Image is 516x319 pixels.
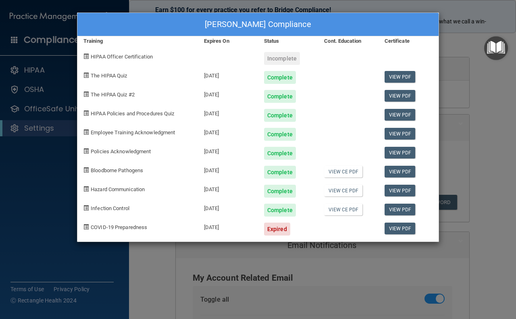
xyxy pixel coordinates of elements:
[198,36,258,46] div: Expires On
[385,223,416,234] a: View PDF
[385,166,416,177] a: View PDF
[264,71,296,84] div: Complete
[198,122,258,141] div: [DATE]
[324,204,362,215] a: View CE PDF
[324,166,362,177] a: View CE PDF
[324,185,362,196] a: View CE PDF
[91,224,147,230] span: COVID-19 Preparedness
[77,13,439,36] div: [PERSON_NAME] Compliance
[264,204,296,217] div: Complete
[198,179,258,198] div: [DATE]
[91,92,135,98] span: The HIPAA Quiz #2
[198,160,258,179] div: [DATE]
[91,73,127,79] span: The HIPAA Quiz
[91,148,151,154] span: Policies Acknowledgment
[198,198,258,217] div: [DATE]
[91,167,143,173] span: Bloodborne Pathogens
[258,36,318,46] div: Status
[385,185,416,196] a: View PDF
[385,71,416,83] a: View PDF
[385,147,416,158] a: View PDF
[91,129,175,136] span: Employee Training Acknowledgment
[91,111,174,117] span: HIPAA Policies and Procedures Quiz
[385,90,416,102] a: View PDF
[264,166,296,179] div: Complete
[264,128,296,141] div: Complete
[264,109,296,122] div: Complete
[91,54,153,60] span: HIPAA Officer Certification
[198,65,258,84] div: [DATE]
[264,223,290,236] div: Expired
[198,103,258,122] div: [DATE]
[385,128,416,140] a: View PDF
[264,52,300,65] div: Incomplete
[385,204,416,215] a: View PDF
[264,90,296,103] div: Complete
[198,84,258,103] div: [DATE]
[91,186,145,192] span: Hazard Communication
[264,147,296,160] div: Complete
[484,36,508,60] button: Open Resource Center
[385,109,416,121] a: View PDF
[198,141,258,160] div: [DATE]
[77,36,198,46] div: Training
[264,185,296,198] div: Complete
[318,36,378,46] div: Cont. Education
[379,36,439,46] div: Certificate
[91,205,129,211] span: Infection Control
[198,217,258,236] div: [DATE]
